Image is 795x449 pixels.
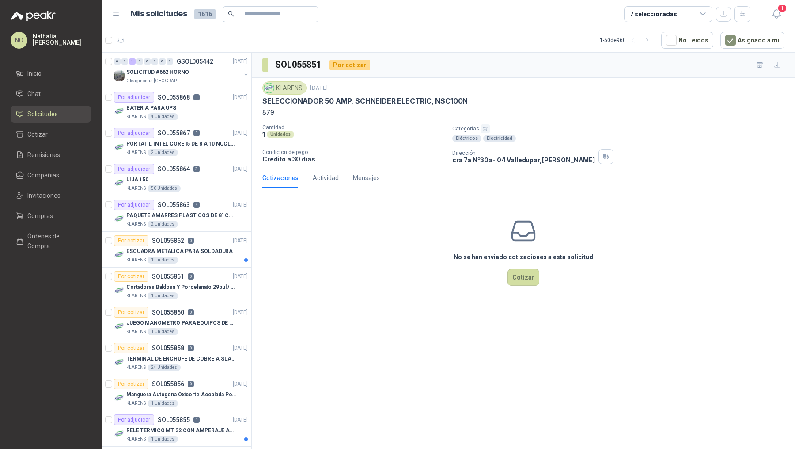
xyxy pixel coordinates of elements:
div: Mensajes [353,173,380,183]
a: Por cotizarSOL0558620[DATE] Company LogoESCUADRA METALICA PARA SOLDADURAKLARENS1 Unidades [102,232,251,268]
p: SOL055867 [158,130,190,136]
p: PAQUETE AMARRES PLASTICOS DE 8" COLOR NEGRO [126,211,236,220]
p: 879 [262,107,784,117]
div: KLARENS [262,81,307,95]
p: 2 [193,166,200,172]
a: Por adjudicarSOL0558642[DATE] Company LogoLIJA 150KLARENS50 Unidades [102,160,251,196]
a: Compras [11,207,91,224]
div: 0 [114,58,121,65]
div: 7 seleccionadas [630,9,677,19]
a: Compañías [11,167,91,184]
div: 50 Unidades [148,185,181,192]
div: Por cotizar [114,379,148,389]
span: Solicitudes [27,109,58,119]
p: Oleaginosas [GEOGRAPHIC_DATA][PERSON_NAME] [126,77,182,84]
p: [DATE] [233,344,248,353]
div: Por cotizar [114,235,148,246]
a: Órdenes de Compra [11,228,91,254]
div: Por adjudicar [114,164,154,174]
p: 1 [193,417,200,423]
div: 1 Unidades [148,400,178,407]
p: Nathalia [PERSON_NAME] [33,33,91,46]
span: Inicio [27,69,42,78]
p: SOL055864 [158,166,190,172]
div: 0 [167,58,173,65]
span: Remisiones [27,150,60,160]
div: 0 [136,58,143,65]
img: Company Logo [114,249,125,260]
p: [DATE] [233,308,248,317]
p: KLARENS [126,257,146,264]
p: 0 [188,273,194,280]
div: Unidades [267,131,294,138]
p: TERMINAL DE ENCHUFE DE COBRE AISLADO PARA 12AWG [126,355,236,363]
p: Categorías [452,124,791,133]
span: Invitaciones [27,191,61,200]
p: KLARENS [126,364,146,371]
div: 2 Unidades [148,221,178,228]
p: SELECCIONADOR 50 AMP, SCHNEIDER ELECTRIC, NSC100N [262,96,468,106]
a: Por cotizarSOL0558610[DATE] Company LogoCortadoras Baldosa Y Porcelanato 29pul / 74cm - Truper 15... [102,268,251,303]
button: No Leídos [661,32,713,49]
span: Compañías [27,170,59,180]
button: Asignado a mi [720,32,784,49]
a: Solicitudes [11,106,91,123]
a: Por adjudicarSOL0558551[DATE] Company LogoRELE TERMICO MT 32 CON AMPERAJE ADJUSTABLE ENTRE 16A - ... [102,411,251,447]
p: Dirección [452,150,595,156]
span: Chat [27,89,41,99]
div: Eléctricos [452,135,481,142]
a: Inicio [11,65,91,82]
img: Company Logo [114,106,125,117]
span: search [228,11,234,17]
a: Chat [11,85,91,102]
p: [DATE] [233,58,248,66]
p: SOL055863 [158,202,190,208]
div: 2 Unidades [148,149,178,156]
div: 1 - 50 de 960 [600,33,654,47]
a: Por adjudicarSOL0558633[DATE] Company LogoPAQUETE AMARRES PLASTICOS DE 8" COLOR NEGROKLARENS2 Uni... [102,196,251,232]
a: Por cotizarSOL0558560[DATE] Company LogoManguera Autogena Oxicorte Acoplada Por 10 MetrosKLARENS1... [102,375,251,411]
h3: SOL055851 [275,58,322,72]
p: SOL055861 [152,273,184,280]
p: SOLICITUD #662 HORNO [126,68,189,77]
p: 0 [188,345,194,351]
div: Actividad [313,173,339,183]
p: [DATE] [233,165,248,173]
p: Cantidad [262,124,445,130]
p: SOL055858 [152,345,184,351]
div: Por cotizar [114,307,148,318]
img: Company Logo [264,83,274,93]
p: KLARENS [126,113,146,120]
span: 1616 [194,9,216,19]
span: 1 [777,4,787,12]
p: KLARENS [126,400,146,407]
div: Por cotizar [329,60,370,70]
img: Company Logo [114,70,125,81]
img: Company Logo [114,214,125,224]
img: Company Logo [114,142,125,153]
span: Compras [27,211,53,221]
img: Company Logo [114,357,125,368]
p: SOL055855 [158,417,190,423]
span: Cotizar [27,130,48,139]
p: KLARENS [126,292,146,299]
p: JUEGO MANOMETRO PARA EQUIPOS DE ARGON Y OXICORTE VICTOR [126,319,236,327]
p: 0 [188,381,194,387]
div: 0 [121,58,128,65]
img: Company Logo [114,285,125,296]
p: KLARENS [126,221,146,228]
p: SOL055868 [158,94,190,100]
button: Cotizar [507,269,539,286]
p: [DATE] [233,201,248,209]
p: [DATE] [233,272,248,281]
img: Company Logo [114,393,125,403]
div: Por adjudicar [114,200,154,210]
button: 1 [768,6,784,22]
p: Cortadoras Baldosa Y Porcelanato 29pul / 74cm - Truper 15827 [126,283,236,292]
a: Cotizar [11,126,91,143]
p: LIJA 150 [126,176,148,184]
p: Crédito a 30 días [262,155,445,163]
img: Company Logo [114,178,125,188]
p: [DATE] [233,380,248,388]
h1: Mis solicitudes [131,8,187,20]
